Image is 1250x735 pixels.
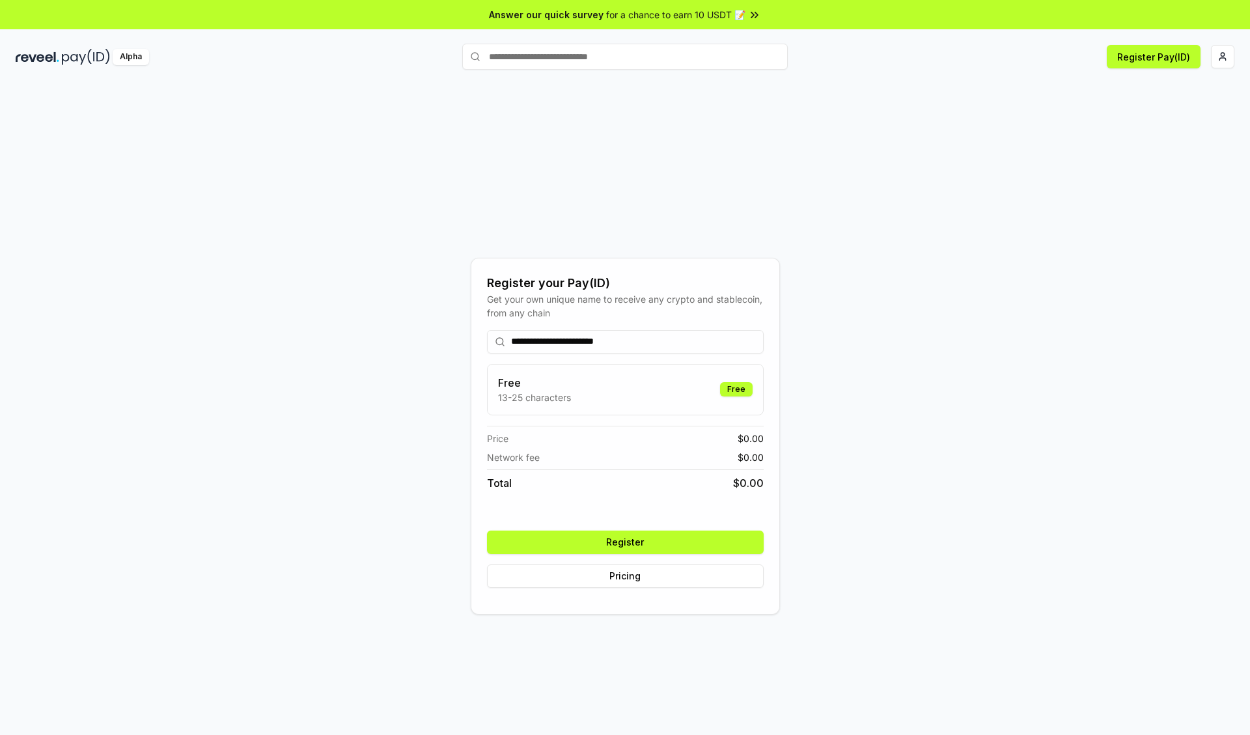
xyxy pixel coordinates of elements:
[733,475,764,491] span: $ 0.00
[606,8,745,21] span: for a chance to earn 10 USDT 📝
[487,274,764,292] div: Register your Pay(ID)
[1107,45,1201,68] button: Register Pay(ID)
[16,49,59,65] img: reveel_dark
[738,432,764,445] span: $ 0.00
[62,49,110,65] img: pay_id
[720,382,753,396] div: Free
[487,451,540,464] span: Network fee
[113,49,149,65] div: Alpha
[487,531,764,554] button: Register
[498,391,571,404] p: 13-25 characters
[487,292,764,320] div: Get your own unique name to receive any crypto and stablecoin, from any chain
[738,451,764,464] span: $ 0.00
[487,432,508,445] span: Price
[487,475,512,491] span: Total
[489,8,604,21] span: Answer our quick survey
[487,564,764,588] button: Pricing
[498,375,571,391] h3: Free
